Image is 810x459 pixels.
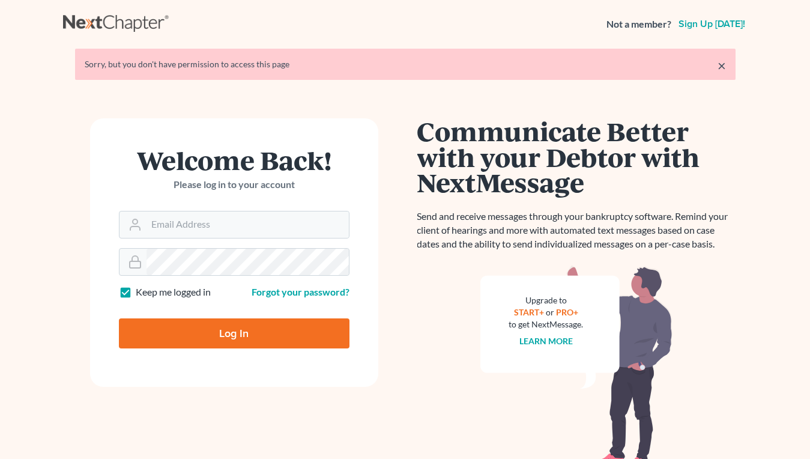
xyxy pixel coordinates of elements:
div: to get NextMessage. [509,318,584,330]
input: Log In [119,318,349,348]
h1: Communicate Better with your Debtor with NextMessage [417,118,736,195]
div: Upgrade to [509,294,584,306]
strong: Not a member? [606,17,671,31]
label: Keep me logged in [136,285,211,299]
a: Learn more [519,336,573,346]
a: PRO+ [556,307,578,317]
p: Send and receive messages through your bankruptcy software. Remind your client of hearings and mo... [417,210,736,251]
a: × [718,58,726,73]
p: Please log in to your account [119,178,349,192]
h1: Welcome Back! [119,147,349,173]
span: or [546,307,554,317]
a: START+ [514,307,544,317]
input: Email Address [147,211,349,238]
a: Sign up [DATE]! [676,19,748,29]
div: Sorry, but you don't have permission to access this page [85,58,726,70]
a: Forgot your password? [252,286,349,297]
